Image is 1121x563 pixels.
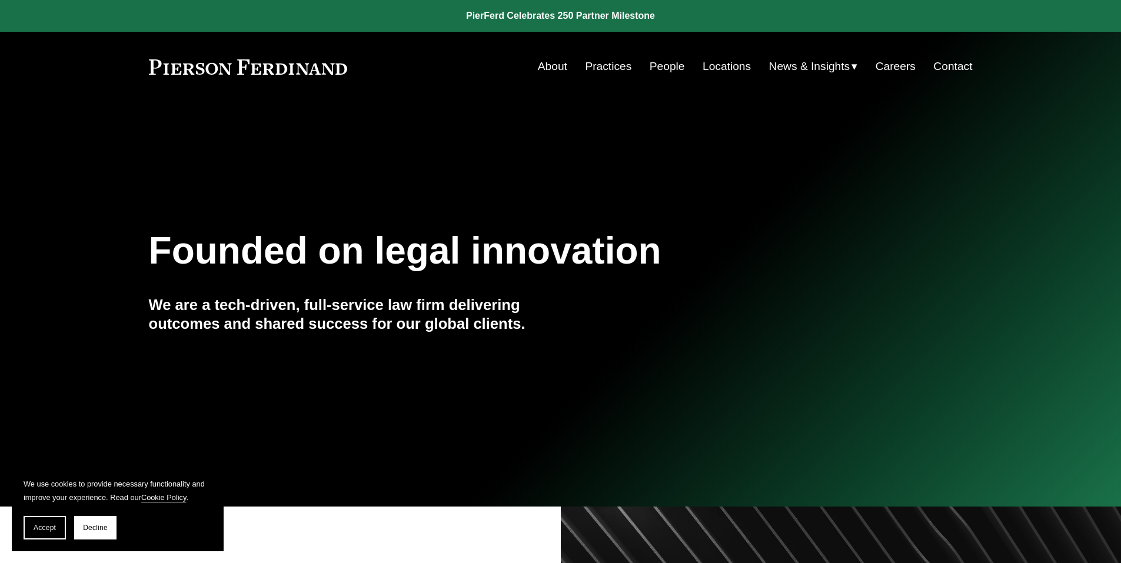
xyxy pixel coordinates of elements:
[141,493,187,502] a: Cookie Policy
[34,524,56,532] span: Accept
[83,524,108,532] span: Decline
[585,55,631,78] a: Practices
[876,55,916,78] a: Careers
[149,295,561,334] h4: We are a tech-driven, full-service law firm delivering outcomes and shared success for our global...
[74,516,117,539] button: Decline
[24,477,212,504] p: We use cookies to provide necessary functionality and improve your experience. Read our .
[933,55,972,78] a: Contact
[769,55,858,78] a: folder dropdown
[12,465,224,551] section: Cookie banner
[538,55,567,78] a: About
[769,56,850,77] span: News & Insights
[703,55,751,78] a: Locations
[149,229,836,272] h1: Founded on legal innovation
[24,516,66,539] button: Accept
[650,55,685,78] a: People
